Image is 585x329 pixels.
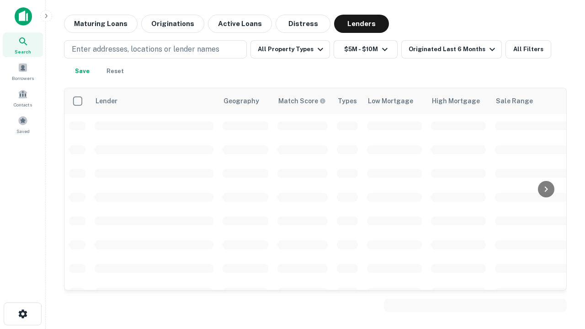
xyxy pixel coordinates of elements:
span: Contacts [14,101,32,108]
button: Lenders [334,15,389,33]
button: Enter addresses, locations or lender names [64,40,247,58]
div: Low Mortgage [368,96,413,106]
div: Sale Range [496,96,533,106]
th: Sale Range [490,88,573,114]
span: Borrowers [12,74,34,82]
button: Originated Last 6 Months [401,40,502,58]
button: All Filters [505,40,551,58]
th: Low Mortgage [362,88,426,114]
th: Geography [218,88,273,114]
button: Reset [101,62,130,80]
div: Types [338,96,357,106]
a: Borrowers [3,59,43,84]
th: Capitalize uses an advanced AI algorithm to match your search with the best lender. The match sco... [273,88,332,114]
th: Types [332,88,362,114]
button: Distress [276,15,330,33]
iframe: Chat Widget [539,256,585,300]
div: Capitalize uses an advanced AI algorithm to match your search with the best lender. The match sco... [278,96,326,106]
span: Saved [16,127,30,135]
img: capitalize-icon.png [15,7,32,26]
p: Enter addresses, locations or lender names [72,44,219,55]
button: Originations [141,15,204,33]
a: Search [3,32,43,57]
div: Originated Last 6 Months [409,44,498,55]
button: Active Loans [208,15,272,33]
div: High Mortgage [432,96,480,106]
a: Contacts [3,85,43,110]
th: Lender [90,88,218,114]
button: All Property Types [250,40,330,58]
th: High Mortgage [426,88,490,114]
div: Geography [223,96,259,106]
button: Save your search to get updates of matches that match your search criteria. [68,62,97,80]
a: Saved [3,112,43,137]
h6: Match Score [278,96,324,106]
span: Search [15,48,31,55]
div: Lender [96,96,117,106]
button: $5M - $10M [334,40,398,58]
button: Maturing Loans [64,15,138,33]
